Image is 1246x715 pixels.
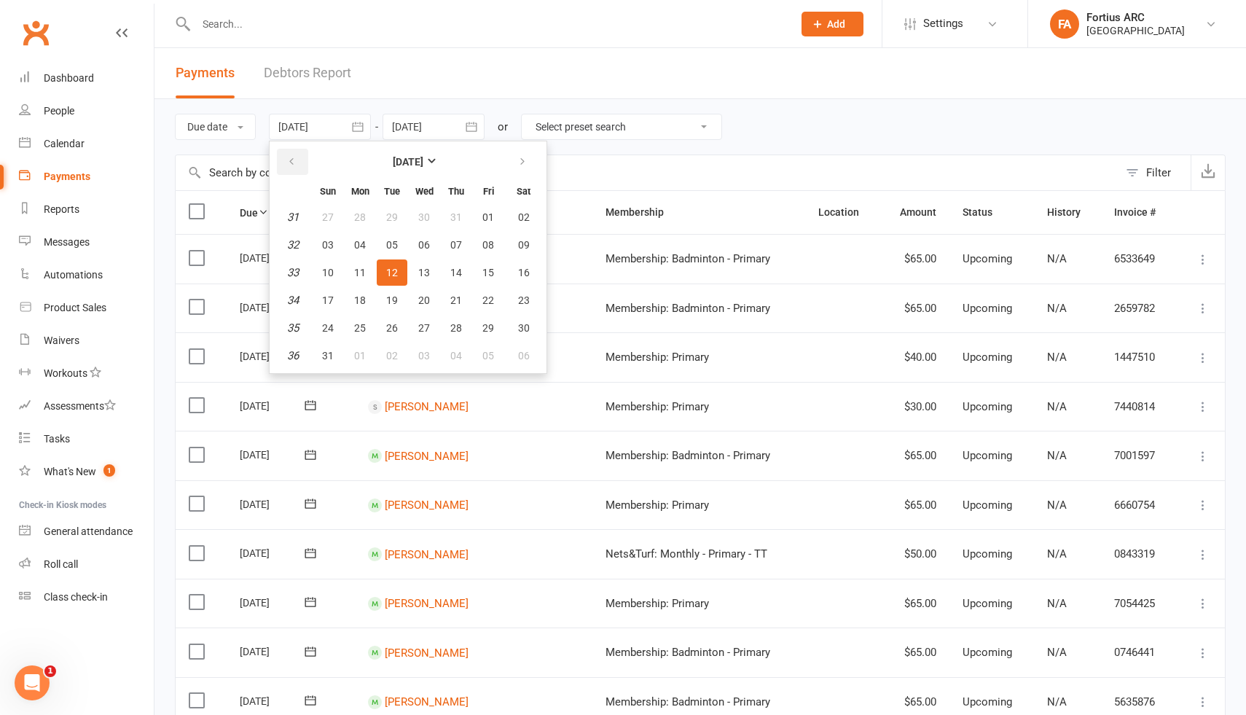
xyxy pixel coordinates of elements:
span: Upcoming [963,449,1012,462]
em: 32 [287,238,299,251]
small: Tuesday [384,186,400,197]
button: 12 [377,259,407,286]
div: Reports [44,203,79,215]
span: N/A [1047,351,1067,364]
span: 21 [450,294,462,306]
span: Add [827,18,845,30]
em: 31 [287,211,299,224]
span: 14 [450,267,462,278]
span: 28 [450,322,462,334]
td: $65.00 [880,284,950,333]
span: 17 [322,294,334,306]
span: Upcoming [963,597,1012,610]
a: Workouts [19,357,154,390]
em: 34 [287,294,299,307]
td: $65.00 [880,579,950,628]
span: N/A [1047,252,1067,265]
button: 02 [505,204,542,230]
span: Settings [923,7,963,40]
span: N/A [1047,547,1067,560]
span: 04 [450,350,462,362]
button: 31 [313,343,343,369]
button: 30 [505,315,542,341]
th: Due [227,191,355,234]
em: 36 [287,349,299,362]
a: [PERSON_NAME] [385,499,469,512]
button: 19 [377,287,407,313]
button: 23 [505,287,542,313]
span: 03 [322,239,334,251]
span: 03 [418,350,430,362]
a: Messages [19,226,154,259]
td: 7001597 [1101,431,1177,480]
span: 10 [322,267,334,278]
button: 24 [313,315,343,341]
button: 13 [409,259,439,286]
span: N/A [1047,302,1067,315]
div: Automations [44,269,103,281]
small: Monday [351,186,369,197]
button: 10 [313,259,343,286]
span: N/A [1047,695,1067,708]
button: 03 [409,343,439,369]
button: Filter [1118,155,1191,190]
td: $50.00 [880,529,950,579]
button: 26 [377,315,407,341]
span: 20 [418,294,430,306]
span: Upcoming [963,499,1012,512]
div: Calendar [44,138,85,149]
span: 15 [482,267,494,278]
td: $65.00 [880,480,950,530]
span: Upcoming [963,646,1012,659]
span: Upcoming [963,302,1012,315]
span: Membership: Badminton - Primary [606,302,770,315]
th: Status [949,191,1034,234]
button: 31 [441,204,471,230]
div: What's New [44,466,96,477]
span: 25 [354,322,366,334]
button: 30 [409,204,439,230]
a: Payments [19,160,154,193]
div: or [498,118,508,136]
button: 01 [473,204,504,230]
div: Workouts [44,367,87,379]
span: 01 [482,211,494,223]
a: Clubworx [17,15,54,51]
button: 11 [345,259,375,286]
a: Reports [19,193,154,226]
td: $65.00 [880,234,950,284]
div: Filter [1146,164,1171,181]
td: 7440814 [1101,382,1177,431]
span: N/A [1047,499,1067,512]
small: Sunday [320,186,336,197]
button: 16 [505,259,542,286]
button: 27 [409,315,439,341]
div: Waivers [44,335,79,346]
td: $65.00 [880,628,950,677]
span: Membership: Primary [606,499,709,512]
input: Search by contact name or invoice number [176,155,1118,190]
div: Payments [44,171,90,182]
div: [DATE] [240,246,307,269]
strong: [DATE] [393,156,423,168]
span: Nets&Turf: Monthly - Primary - TT [606,547,767,560]
button: 05 [377,232,407,258]
span: Membership: Badminton - Primary [606,449,770,462]
button: 04 [345,232,375,258]
div: People [44,105,74,117]
span: 16 [518,267,530,278]
th: Membership [592,191,805,234]
a: Roll call [19,548,154,581]
button: Due date [175,114,256,140]
button: 09 [505,232,542,258]
th: Amount [880,191,950,234]
span: N/A [1047,449,1067,462]
em: 33 [287,266,299,279]
div: [DATE] [240,542,307,564]
small: Wednesday [415,186,434,197]
span: Upcoming [963,695,1012,708]
button: 22 [473,287,504,313]
div: Tasks [44,433,70,445]
a: Debtors Report [264,48,351,98]
span: Membership: Primary [606,400,709,413]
